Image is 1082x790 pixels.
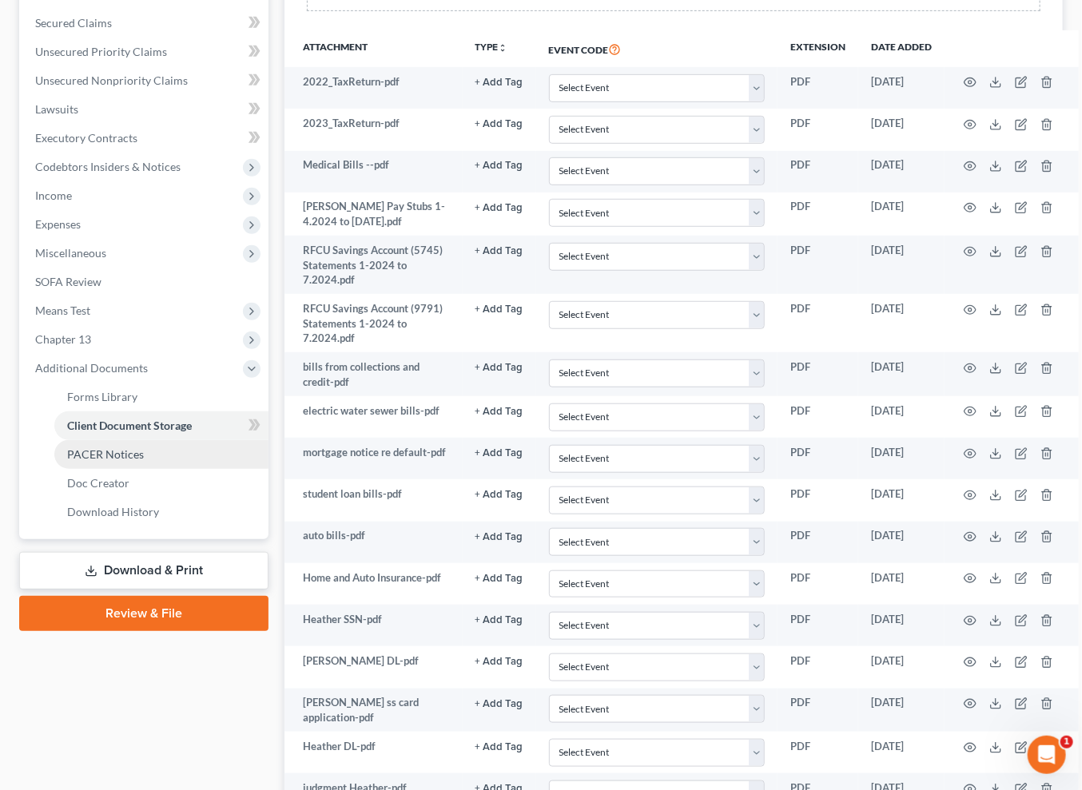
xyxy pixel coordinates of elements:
span: Codebtors Insiders & Notices [35,160,181,173]
a: + Add Tag [475,486,523,502]
i: unfold_more [499,43,508,53]
td: RFCU Savings Account (5745) Statements 1-2024 to 7.2024.pdf [284,236,463,294]
span: 1 [1060,736,1073,748]
a: + Add Tag [475,301,523,316]
td: [DATE] [858,67,945,109]
a: Executory Contracts [22,124,269,153]
a: Client Document Storage [54,411,269,440]
td: [PERSON_NAME] Pay Stubs 1-4.2024 to [DATE].pdf [284,193,463,236]
td: PDF [778,522,858,563]
td: [DATE] [858,236,945,294]
button: + Add Tag [475,77,523,88]
button: + Add Tag [475,490,523,500]
button: + Add Tag [475,615,523,625]
td: [DATE] [858,563,945,605]
button: + Add Tag [475,161,523,171]
button: + Add Tag [475,203,523,213]
td: PDF [778,689,858,732]
th: Attachment [284,30,463,67]
a: + Add Tag [475,612,523,627]
button: TYPEunfold_more [475,42,508,53]
span: Expenses [35,217,81,231]
button: + Add Tag [475,407,523,417]
td: PDF [778,732,858,773]
td: [DATE] [858,352,945,396]
td: PDF [778,67,858,109]
td: [PERSON_NAME] DL-pdf [284,646,463,688]
th: Date added [858,30,945,67]
a: Secured Claims [22,9,269,38]
a: + Add Tag [475,528,523,543]
iframe: Intercom live chat [1028,736,1066,774]
span: Secured Claims [35,16,112,30]
td: PDF [778,396,858,438]
button: + Add Tag [475,742,523,752]
td: PDF [778,109,858,150]
a: + Add Tag [475,653,523,669]
td: [DATE] [858,193,945,236]
a: + Add Tag [475,739,523,754]
td: Home and Auto Insurance-pdf [284,563,463,605]
a: + Add Tag [475,157,523,173]
td: [DATE] [858,479,945,521]
a: PACER Notices [54,440,269,469]
td: [PERSON_NAME] ss card application-pdf [284,689,463,732]
td: auto bills-pdf [284,522,463,563]
span: Chapter 13 [35,332,91,346]
td: student loan bills-pdf [284,479,463,521]
td: [DATE] [858,732,945,773]
span: Download History [67,505,159,518]
td: [DATE] [858,522,945,563]
td: 2023_TaxReturn-pdf [284,109,463,150]
span: Means Test [35,304,90,317]
td: bills from collections and credit-pdf [284,352,463,396]
td: PDF [778,236,858,294]
button: + Add Tag [475,657,523,667]
span: Client Document Storage [67,419,192,432]
a: Forms Library [54,383,269,411]
td: [DATE] [858,396,945,438]
a: + Add Tag [475,116,523,131]
td: [DATE] [858,605,945,646]
td: [DATE] [858,646,945,688]
td: PDF [778,438,858,479]
a: + Add Tag [475,359,523,375]
a: Download & Print [19,552,269,590]
td: [DATE] [858,109,945,150]
td: mortgage notice re default-pdf [284,438,463,479]
td: Medical Bills --pdf [284,151,463,193]
span: Unsecured Priority Claims [35,45,167,58]
td: Heather DL-pdf [284,732,463,773]
span: SOFA Review [35,275,101,288]
span: Doc Creator [67,476,129,490]
a: + Add Tag [475,445,523,460]
span: Executory Contracts [35,131,137,145]
td: PDF [778,563,858,605]
button: + Add Tag [475,119,523,129]
td: electric water sewer bills-pdf [284,396,463,438]
td: 2022_TaxReturn-pdf [284,67,463,109]
span: Income [35,189,72,202]
button: + Add Tag [475,699,523,709]
td: PDF [778,479,858,521]
button: + Add Tag [475,532,523,542]
a: Unsecured Priority Claims [22,38,269,66]
span: PACER Notices [67,447,144,461]
span: Miscellaneous [35,246,106,260]
a: + Add Tag [475,74,523,89]
button: + Add Tag [475,304,523,315]
button: + Add Tag [475,574,523,584]
a: Review & File [19,596,269,631]
td: [DATE] [858,438,945,479]
td: [DATE] [858,294,945,352]
span: Unsecured Nonpriority Claims [35,73,188,87]
a: + Add Tag [475,243,523,258]
th: Event Code [536,30,778,67]
td: RFCU Savings Account (9791) Statements 1-2024 to 7.2024.pdf [284,294,463,352]
td: PDF [778,605,858,646]
td: PDF [778,646,858,688]
th: Extension [778,30,858,67]
button: + Add Tag [475,448,523,459]
td: PDF [778,193,858,236]
button: + Add Tag [475,363,523,373]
